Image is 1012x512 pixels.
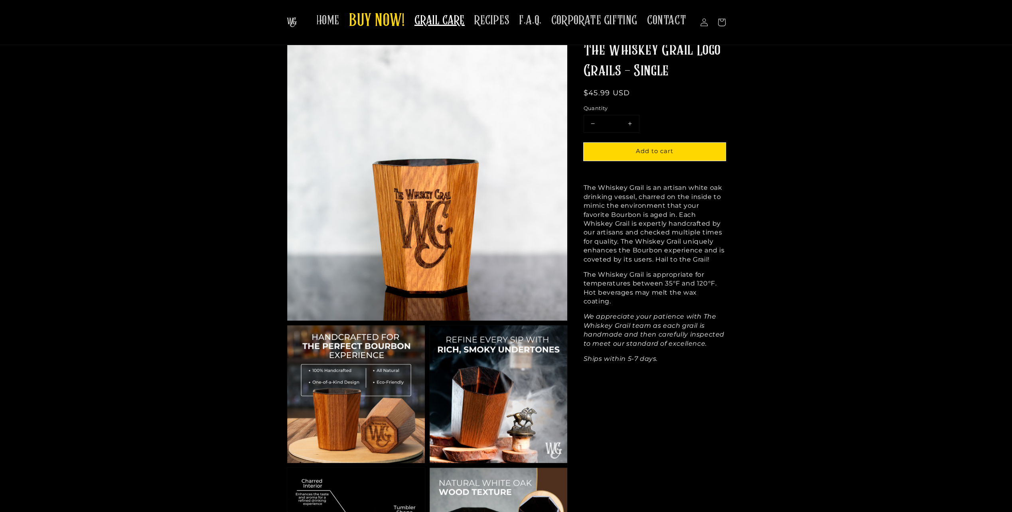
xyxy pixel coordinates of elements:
[546,8,642,33] a: CORPORATE GIFTING
[584,143,726,161] button: Add to cart
[584,40,726,82] h1: The Whiskey Grail Logo Grails - Single
[551,13,637,28] span: CORPORATE GIFTING
[414,13,465,28] span: GRAIL CARE
[584,313,724,347] em: We appreciate your patience with The Whiskey Grail team as each grail is handmade and then carefu...
[514,8,546,33] a: F.A.Q.
[584,271,717,305] span: The Whiskey Grail is appropriate for temperatures between 35°F and 120°F. Hot beverages may melt ...
[312,8,344,33] a: HOME
[349,10,405,32] span: BUY NOW!
[584,355,658,362] em: Ships within 5-7 days.
[344,6,410,37] a: BUY NOW!
[519,13,542,28] span: F.A.Q.
[636,147,673,155] span: Add to cart
[642,8,691,33] a: CONTACT
[584,89,630,97] span: $45.99 USD
[474,13,509,28] span: RECIPES
[584,104,726,112] label: Quantity
[470,8,514,33] a: RECIPES
[584,183,726,264] p: The Whiskey Grail is an artisan white oak drinking vessel, charred on the inside to mimic the env...
[287,325,425,463] img: Grail Benefits
[430,325,567,463] img: Grail Benefits
[287,18,297,27] img: The Whiskey Grail
[647,13,686,28] span: CONTACT
[316,13,339,28] span: HOME
[410,8,470,33] a: GRAIL CARE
